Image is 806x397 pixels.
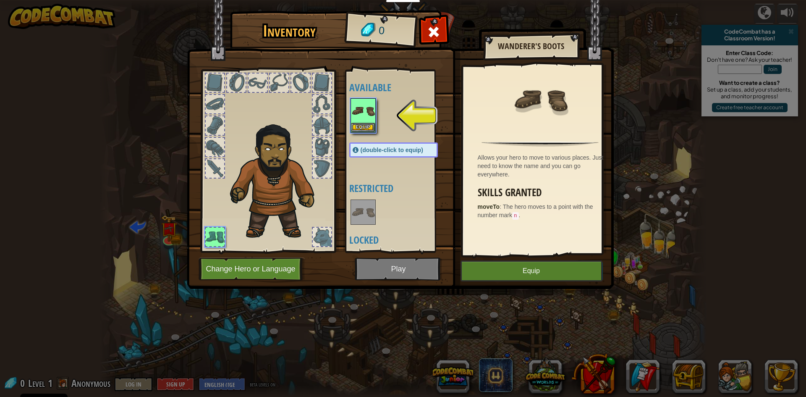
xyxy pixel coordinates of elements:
span: 0 [378,23,385,39]
button: Equip [351,123,375,132]
span: The hero moves to a point with the number mark . [478,203,593,218]
h3: Skills Granted [478,187,607,198]
code: n [512,212,519,220]
h4: Locked [349,234,455,245]
div: Allows your hero to move to various places. Just need to know the name and you can go everywhere. [478,153,607,179]
button: Equip [461,260,602,281]
img: portrait.png [351,200,375,224]
h2: Wanderer's Boots [492,42,570,51]
img: duelist_hair.png [226,118,329,240]
h4: Restricted [349,183,455,194]
span: : [500,203,503,210]
button: Change Hero or Language [199,258,305,281]
h4: Available [349,82,455,93]
span: (double-click to equip) [361,147,423,153]
strong: moveTo [478,203,500,210]
h1: Inventory [236,22,343,40]
img: portrait.png [513,72,568,127]
img: portrait.png [351,99,375,123]
img: hr.png [482,141,598,147]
